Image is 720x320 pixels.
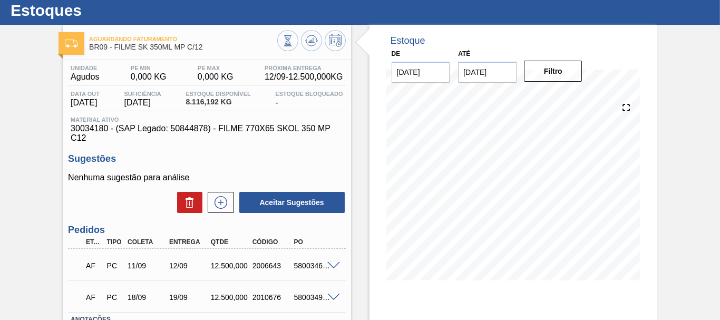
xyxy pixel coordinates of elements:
span: PE MIN [131,65,167,71]
button: Programar Estoque [325,30,346,51]
div: 5800346622 [291,261,336,270]
span: [DATE] [124,98,161,108]
div: 2010676 [250,293,295,302]
h3: Sugestões [68,153,345,164]
div: 5800349460 [291,293,336,302]
button: Visão Geral dos Estoques [277,30,298,51]
div: Etapa [83,238,103,246]
span: BR09 - FILME SK 350ML MP C/12 [89,43,277,51]
span: 12/09 - 12.500,000 KG [265,72,343,82]
div: Coleta [125,238,170,246]
h3: Pedidos [68,225,345,236]
div: Nova sugestão [202,192,234,213]
label: Até [458,50,470,57]
p: Nenhuma sugestão para análise [68,173,345,182]
div: Pedido de Compra [104,293,124,302]
span: PE MAX [198,65,233,71]
input: dd/mm/yyyy [392,62,450,83]
span: 0,000 KG [131,72,167,82]
span: 0,000 KG [198,72,233,82]
div: Aceitar Sugestões [234,191,346,214]
span: [DATE] [71,98,100,108]
div: 12.500,000 [208,293,253,302]
span: Próxima Entrega [265,65,343,71]
button: Aceitar Sugestões [239,192,345,213]
div: Excluir Sugestões [172,192,202,213]
span: Unidade [71,65,99,71]
button: Filtro [524,61,582,82]
span: Material ativo [71,117,343,123]
button: Atualizar Gráfico [301,30,322,51]
div: - [273,91,345,108]
span: Estoque Bloqueado [275,91,343,97]
span: 30034180 - (SAP Legado: 50844878) - FILME 770X65 SKOL 350 MP C12 [71,124,343,143]
div: 2006643 [250,261,295,270]
p: AF [86,293,101,302]
span: Data out [71,91,100,97]
label: De [392,50,401,57]
span: 8.116,192 KG [186,98,250,106]
div: Pedido de Compra [104,261,124,270]
div: Código [250,238,295,246]
p: AF [86,261,101,270]
div: 12/09/2025 [167,261,211,270]
div: 19/09/2025 [167,293,211,302]
div: Entrega [167,238,211,246]
span: Estoque Disponível [186,91,250,97]
div: Tipo [104,238,124,246]
div: 12.500,000 [208,261,253,270]
div: Estoque [391,35,425,46]
div: Aguardando Faturamento [83,286,103,309]
div: PO [291,238,336,246]
span: Aguardando Faturamento [89,36,277,42]
span: Agudos [71,72,99,82]
div: 11/09/2025 [125,261,170,270]
input: dd/mm/yyyy [458,62,517,83]
div: 18/09/2025 [125,293,170,302]
img: Ícone [65,40,78,47]
div: Aguardando Faturamento [83,254,103,277]
div: Qtde [208,238,253,246]
h1: Estoques [11,4,198,16]
span: Suficiência [124,91,161,97]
